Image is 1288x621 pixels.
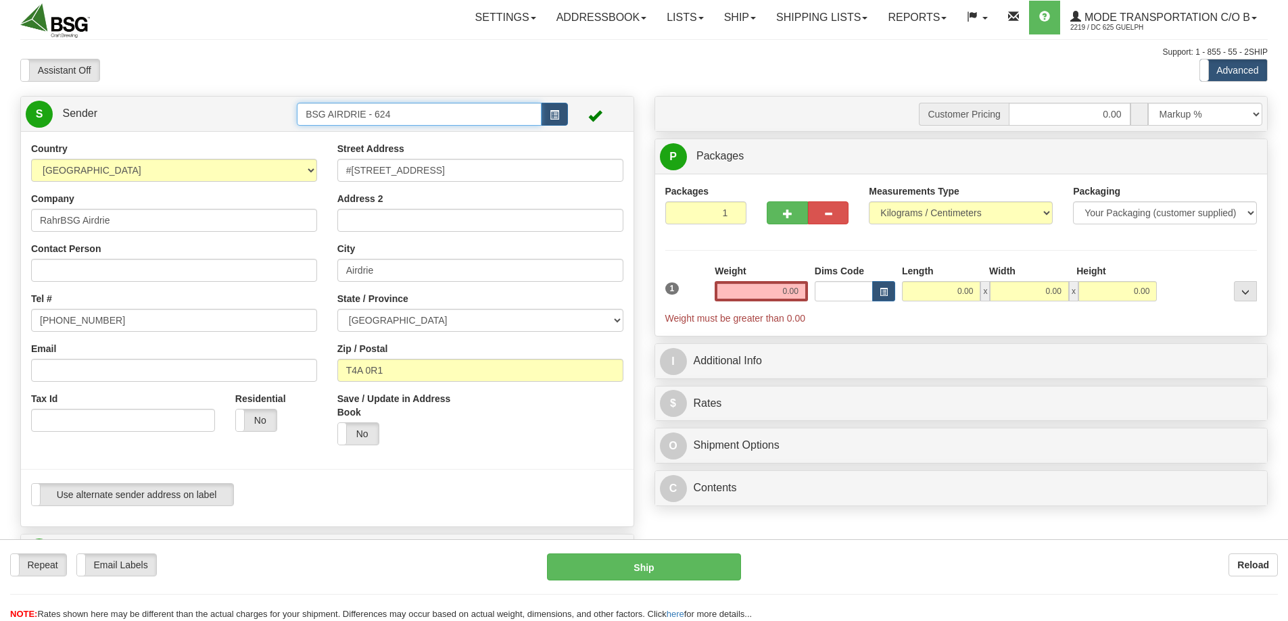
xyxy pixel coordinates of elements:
label: Country [31,142,68,155]
label: Tel # [31,292,52,305]
label: Save / Update in Address Book [337,392,470,419]
span: x [980,281,990,301]
label: Contact Person [31,242,101,255]
a: Reports [878,1,957,34]
label: No [236,409,277,431]
label: State / Province [337,292,408,305]
div: ... [1234,281,1257,301]
span: Customer Pricing [919,103,1008,126]
span: 2219 / DC 625 Guelph [1070,21,1172,34]
label: Weight [715,264,746,278]
a: S Sender [26,100,297,128]
label: Zip / Postal [337,342,388,355]
span: $ [660,390,687,417]
b: Reload [1237,560,1269,570]
a: P Packages [660,143,1263,170]
label: Assistant Off [21,59,99,81]
a: OShipment Options [660,432,1263,459]
span: I [660,348,687,375]
span: C [660,475,687,502]
label: Street Address [337,142,404,155]
input: Sender Id [297,103,542,126]
label: Height [1076,264,1106,278]
label: Packaging [1073,184,1120,198]
a: Ship [714,1,766,34]
span: NOTE: [10,609,37,619]
label: Advanced [1200,59,1267,81]
span: O [660,432,687,459]
label: Address 2 [337,192,383,205]
span: Packages [696,150,744,162]
a: R Recipient [26,538,267,566]
label: Length [902,264,934,278]
label: Repeat [11,554,66,576]
a: Addressbook [546,1,657,34]
label: City [337,242,355,255]
a: IAdditional Info [660,347,1263,375]
span: P [660,143,687,170]
a: CContents [660,474,1263,502]
label: Packages [665,184,709,198]
span: Weight must be greater than 0.00 [665,313,806,324]
a: here [667,609,684,619]
span: S [26,101,53,128]
span: Sender [62,107,97,119]
label: Tax Id [31,392,57,405]
span: 1 [665,282,679,295]
div: Support: 1 - 855 - 55 - 2SHIP [20,47,1268,58]
label: No [338,423,379,445]
span: R [26,539,53,566]
label: Measurements Type [869,184,959,198]
a: $Rates [660,390,1263,418]
span: x [1069,281,1078,301]
label: Company [31,192,74,205]
label: Dims Code [815,264,864,278]
img: logo2219.jpg [20,3,90,38]
button: Ship [547,553,741,580]
label: Email Labels [77,554,156,576]
a: Lists [657,1,713,34]
span: Mode Transportation c/o B [1081,11,1250,23]
a: Shipping lists [766,1,878,34]
label: Use alternate sender address on label [32,484,233,505]
a: Settings [465,1,546,34]
a: Mode Transportation c/o B 2219 / DC 625 Guelph [1060,1,1267,34]
label: Email [31,342,56,355]
label: Residential [235,392,286,405]
button: Reload [1229,553,1278,576]
label: Width [989,264,1016,278]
